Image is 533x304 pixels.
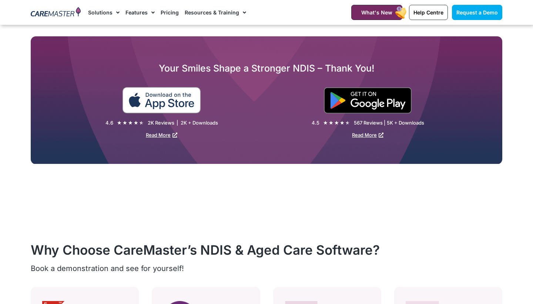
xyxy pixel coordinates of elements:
span: Book a demonstration and see for yourself! [31,264,184,273]
a: Request a Demo [452,5,502,20]
h2: Why Choose CareMaster’s NDIS & Aged Care Software? [31,242,502,258]
i: ★ [345,119,350,127]
div: 4.5/5 [117,119,144,127]
i: ★ [117,119,122,127]
i: ★ [128,119,133,127]
i: ★ [334,119,339,127]
i: ★ [323,119,328,127]
i: ★ [139,119,144,127]
div: 567 Reviews | 5K + Downloads [354,120,424,126]
div: 4.5/5 [323,119,350,127]
a: Read More [146,132,177,138]
img: "Get is on" Black Google play button. [324,87,412,113]
i: ★ [134,119,138,127]
a: Read More [352,132,383,138]
span: Request a Demo [456,9,498,16]
i: ★ [340,119,345,127]
i: ★ [123,119,127,127]
a: Help Centre [409,5,448,20]
i: ★ [329,119,333,127]
img: small black download on the apple app store button. [122,87,201,113]
div: 4.5 [312,120,319,126]
span: What's New [361,9,392,16]
img: CareMaster Logo [31,7,81,18]
h2: Your Smiles Shape a Stronger NDIS – Thank You! [31,62,502,74]
div: 2K Reviews | 2K + Downloads [148,120,218,126]
div: 4.6 [105,120,113,126]
a: What's New [351,5,402,20]
span: Help Centre [413,9,443,16]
